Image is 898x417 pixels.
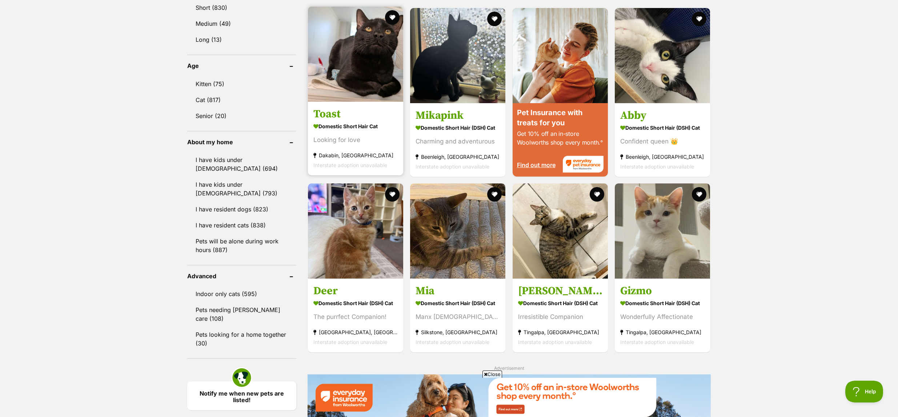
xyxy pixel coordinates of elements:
a: I have resident cats (838) [187,218,296,233]
a: I have resident dogs (823) [187,202,296,217]
iframe: Advertisement [317,381,581,413]
a: Toast Domestic Short Hair Cat Looking for love Dakabin, [GEOGRAPHIC_DATA] Interstate adoption una... [308,101,403,175]
div: Charming and adventurous [416,136,500,146]
a: Pets will be alone during work hours (887) [187,234,296,258]
h3: Toast [313,107,398,121]
strong: Domestic Short Hair (DSH) Cat [416,298,500,308]
img: Fiona - Domestic Short Hair (DSH) Cat [513,183,608,279]
div: The purrfect Companion! [313,312,398,322]
strong: Domestic Short Hair (DSH) Cat [620,298,705,308]
strong: Domestic Short Hair (DSH) Cat [313,298,398,308]
a: Mia Domestic Short Hair (DSH) Cat Manx [DEMOGRAPHIC_DATA] Cutie Silkstone, [GEOGRAPHIC_DATA] Inte... [410,279,505,352]
h3: Mia [416,284,500,298]
strong: Domestic Short Hair (DSH) Cat [416,122,500,133]
button: favourite [692,187,706,202]
strong: Silkstone, [GEOGRAPHIC_DATA] [416,327,500,337]
header: About my home [187,139,296,145]
a: Deer Domestic Short Hair (DSH) Cat The purrfect Companion! [GEOGRAPHIC_DATA], [GEOGRAPHIC_DATA] I... [308,279,403,352]
span: Interstate adoption unavailable [620,163,694,169]
strong: Dakabin, [GEOGRAPHIC_DATA] [313,150,398,160]
a: Pets looking for a home together (30) [187,327,296,351]
div: Looking for love [313,135,398,145]
strong: Domestic Short Hair Cat [313,121,398,131]
a: Notify me when new pets are listed! [187,381,296,410]
a: Abby Domestic Short Hair (DSH) Cat Confident queen 👑 Beenleigh, [GEOGRAPHIC_DATA] Interstate adop... [615,103,710,177]
button: favourite [488,187,502,202]
a: Medium (49) [187,16,296,31]
a: I have kids under [DEMOGRAPHIC_DATA] (694) [187,152,296,176]
span: Advertisement [494,365,524,371]
span: Interstate adoption unavailable [416,339,489,345]
div: Wonderfully Affectionate [620,312,705,322]
strong: Beenleigh, [GEOGRAPHIC_DATA] [620,151,705,161]
span: Close [482,371,502,378]
strong: Beenleigh, [GEOGRAPHIC_DATA] [416,151,500,161]
button: favourite [385,10,400,25]
img: Deer - Domestic Short Hair (DSH) Cat [308,183,403,279]
span: Interstate adoption unavailable [518,339,592,345]
img: Abby - Domestic Short Hair (DSH) Cat [615,8,710,103]
span: Interstate adoption unavailable [416,163,489,169]
h3: Gizmo [620,284,705,298]
a: I have kids under [DEMOGRAPHIC_DATA] (793) [187,177,296,201]
a: Indoor only cats (595) [187,286,296,301]
a: Senior (20) [187,108,296,124]
span: Interstate adoption unavailable [620,339,694,345]
a: Pets needing [PERSON_NAME] care (108) [187,302,296,326]
strong: Domestic Short Hair (DSH) Cat [620,122,705,133]
a: Cat (817) [187,92,296,108]
button: favourite [385,187,400,202]
h3: Mikapink [416,108,500,122]
button: favourite [590,187,604,202]
strong: Tingalpa, [GEOGRAPHIC_DATA] [620,327,705,337]
iframe: Help Scout Beacon - Open [845,381,883,402]
img: Gizmo - Domestic Short Hair (DSH) Cat [615,183,710,279]
header: Advanced [187,273,296,279]
button: favourite [692,12,706,26]
img: Mikapink - Domestic Short Hair (DSH) Cat [410,8,505,103]
h3: [PERSON_NAME] [518,284,602,298]
header: Age [187,62,296,69]
a: Long (13) [187,32,296,47]
strong: Tingalpa, [GEOGRAPHIC_DATA] [518,327,602,337]
button: favourite [488,12,502,26]
a: Gizmo Domestic Short Hair (DSH) Cat Wonderfully Affectionate Tingalpa, [GEOGRAPHIC_DATA] Intersta... [615,279,710,352]
h3: Deer [313,284,398,298]
strong: [GEOGRAPHIC_DATA], [GEOGRAPHIC_DATA] [313,327,398,337]
div: Manx [DEMOGRAPHIC_DATA] Cutie [416,312,500,322]
h3: Abby [620,108,705,122]
a: Mikapink Domestic Short Hair (DSH) Cat Charming and adventurous Beenleigh, [GEOGRAPHIC_DATA] Inte... [410,103,505,177]
img: Mia - Domestic Short Hair (DSH) Cat [410,183,505,279]
a: Kitten (75) [187,76,296,92]
div: Confident queen 👑 [620,136,705,146]
a: [PERSON_NAME] Domestic Short Hair (DSH) Cat Irresistible Companion Tingalpa, [GEOGRAPHIC_DATA] In... [513,279,608,352]
div: Irresistible Companion [518,312,602,322]
span: Interstate adoption unavailable [313,339,387,345]
span: Interstate adoption unavailable [313,162,387,168]
strong: Domestic Short Hair (DSH) Cat [518,298,602,308]
img: Toast - Domestic Short Hair Cat [308,7,403,102]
